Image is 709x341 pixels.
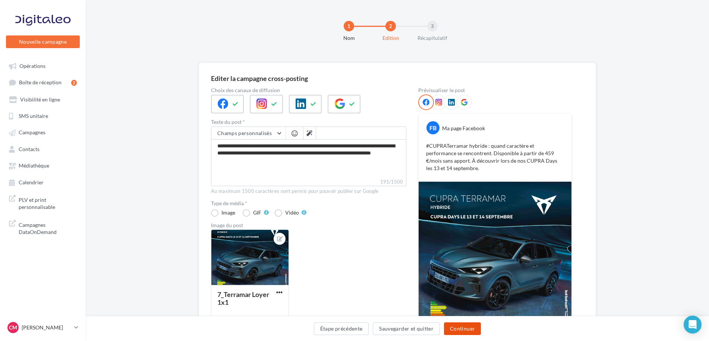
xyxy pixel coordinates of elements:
label: Choix des canaux de diffusion [211,88,406,93]
div: Nom [325,34,373,42]
div: Prévisualiser le post [418,88,572,93]
span: Contacts [19,146,40,152]
a: CM [PERSON_NAME] [6,320,80,335]
div: Image du post [211,223,406,228]
a: Médiathèque [4,159,81,172]
label: 191/1500 [211,178,406,186]
div: 3 [427,21,438,31]
a: Visibilité en ligne [4,93,81,106]
span: PLV et print personnalisable [19,195,77,211]
div: Vidéo [285,210,299,215]
div: 1 [344,21,354,31]
a: SMS unitaire [4,109,81,122]
span: SMS unitaire [19,113,48,119]
a: Calendrier [4,175,81,189]
span: Calendrier [19,179,44,185]
div: FB [426,121,439,134]
span: Campagnes DataOnDemand [19,220,77,236]
button: Sauvegarder et quitter [373,322,440,335]
div: Edition [367,34,415,42]
div: 7_Terramar Loyer 1x1 [217,290,269,306]
span: Boîte de réception [19,79,62,86]
a: Opérations [4,59,81,72]
button: Continuer [444,322,481,335]
div: Récapitulatif [409,34,456,42]
span: Visibilité en ligne [20,96,60,103]
p: #CUPRATerramar hybride : quand caractère et performance se rencontrent. Disponible à partir de 45... [426,142,564,172]
a: Boîte de réception2 [4,75,81,89]
a: Campagnes DataOnDemand [4,217,81,239]
div: Editer la campagne cross-posting [211,75,308,82]
a: PLV et print personnalisable [4,192,81,214]
div: 2 [385,21,396,31]
span: Médiathèque [19,163,49,169]
div: Au maximum 1500 caractères sont permis pour pouvoir publier sur Google [211,188,406,195]
span: Opérations [19,63,45,69]
p: [PERSON_NAME] [22,324,71,331]
span: CM [9,324,17,331]
label: Texte du post * [211,119,406,125]
div: Ma page Facebook [442,125,485,132]
div: GIF [253,210,261,215]
a: Campagnes [4,125,81,139]
div: 2 [71,80,77,86]
span: Campagnes [19,129,45,136]
a: Contacts [4,142,81,156]
span: Champs personnalisés [217,130,272,136]
button: Champs personnalisés [211,127,286,140]
div: Open Intercom Messenger [684,316,702,334]
button: Nouvelle campagne [6,35,80,48]
div: Image [221,210,235,215]
label: Type de média * [211,201,406,206]
button: Étape précédente [314,322,369,335]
